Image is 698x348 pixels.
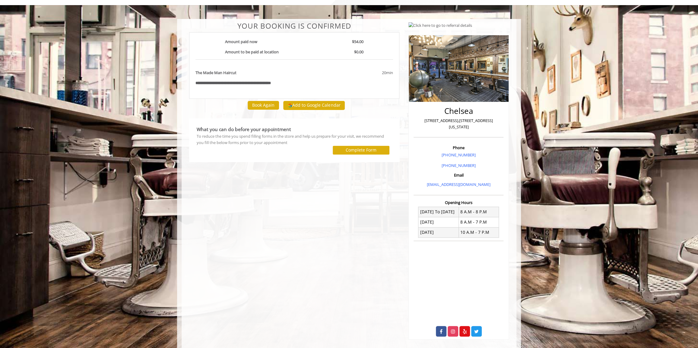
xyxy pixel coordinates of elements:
h3: Opening Hours [414,200,503,205]
h3: Email [415,173,502,177]
h3: Phone [415,146,502,150]
b: Amount to be paid at location [225,49,279,55]
button: Complete Form [333,146,389,155]
div: To reduce the time you spend filling forms in the store and help us prepare for your visit, we re... [197,133,392,146]
label: Complete Form [346,148,376,152]
h2: Chelsea [415,107,502,115]
td: 10 A.M - 7 P.M [458,227,499,238]
td: [DATE] [418,217,459,227]
td: [DATE] To [DATE] [418,207,459,217]
button: Add to Google Calendar [283,101,345,110]
td: [DATE] [418,227,459,238]
b: $54.00 [352,39,363,44]
td: 8 A.M - 8 P.M [458,207,499,217]
b: What you can do before your appointment [197,126,291,133]
p: [STREET_ADDRESS],[STREET_ADDRESS][US_STATE] [415,118,502,130]
b: Amount paid now [225,39,257,44]
a: [EMAIL_ADDRESS][DOMAIN_NAME] [427,182,490,187]
a: [PHONE_NUMBER] [442,163,476,168]
b: The Made Man Haircut [195,70,236,76]
div: 20min [333,70,393,76]
td: 8 A.M - 7 P.M [458,217,499,227]
b: $0.00 [354,49,363,55]
img: Click here to go to referral details [408,22,472,29]
center: Your Booking is confirmed [189,22,399,30]
button: Book Again [248,101,279,110]
a: [PHONE_NUMBER] [442,152,476,158]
